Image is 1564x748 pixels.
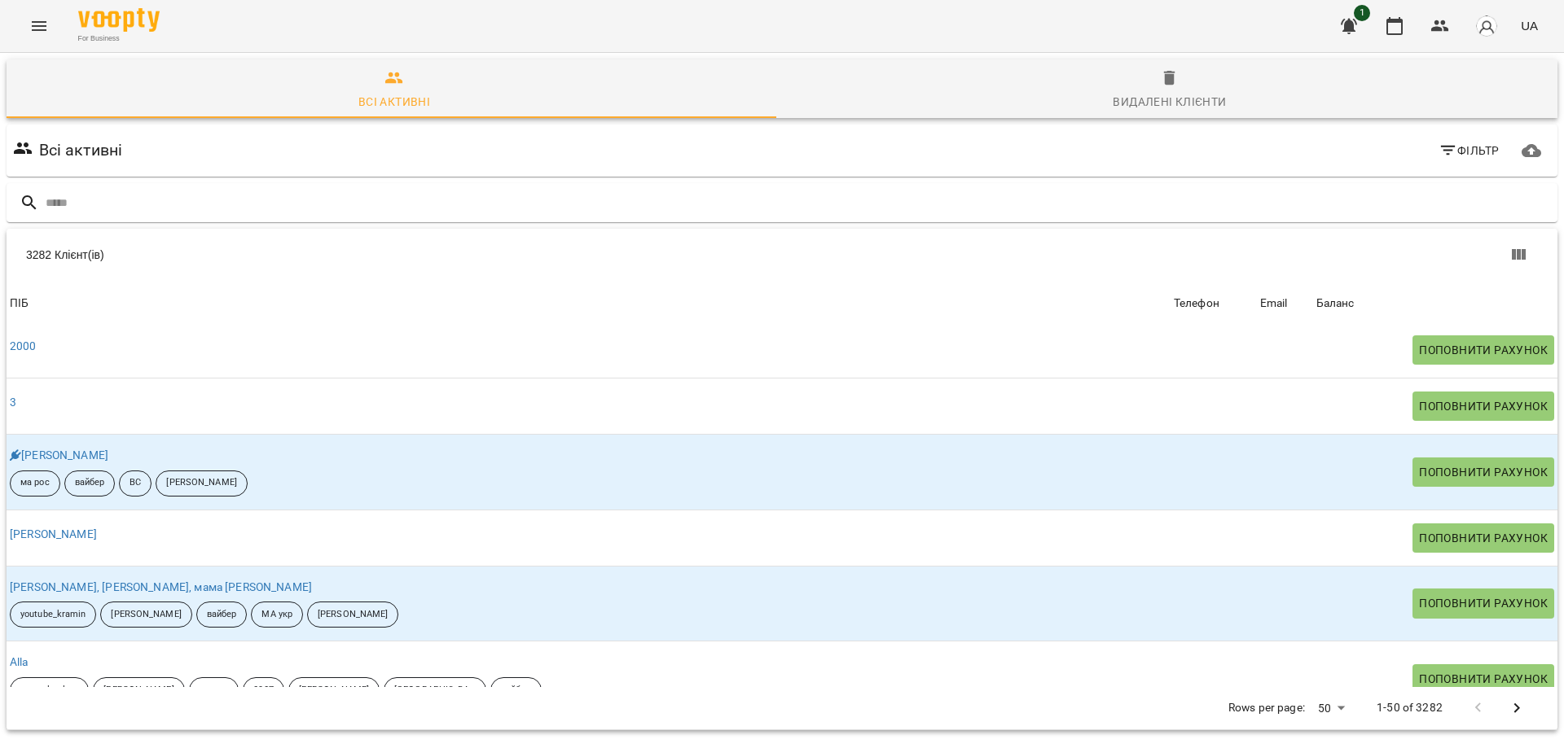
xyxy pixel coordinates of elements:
div: ма рос [10,470,60,496]
button: Поповнити рахунок [1412,523,1554,553]
p: 1-50 of 3282 [1377,700,1443,716]
button: Поповнити рахунок [1412,457,1554,487]
span: UA [1521,17,1538,34]
p: ВС [130,476,141,490]
a: [PERSON_NAME] [10,448,108,461]
button: Поповнити рахунок [1412,588,1554,618]
div: ма рос [189,677,239,703]
div: [GEOGRAPHIC_DATA] [384,677,486,703]
p: mental_valera [20,684,78,698]
button: Вигляд колонок [1499,235,1538,274]
p: Rows per page: [1228,700,1305,716]
span: ПІБ [10,294,1167,313]
div: Телефон [1174,294,1219,313]
p: [PERSON_NAME] [111,608,181,622]
button: Фільтр [1432,136,1506,165]
div: youtube_kramin [10,601,96,628]
a: 2000 [10,339,37,352]
span: Поповнити рахунок [1419,528,1548,548]
span: For Business [78,33,160,44]
div: 50 [1311,697,1351,720]
div: Table Toolbar [7,229,1557,281]
img: Voopty Logo [78,8,160,32]
div: ВС [119,470,152,496]
span: Поповнити рахунок [1419,462,1548,482]
p: 0907 [253,684,273,698]
span: Поповнити рахунок [1419,669,1548,689]
p: вайбер [75,476,105,490]
div: [PERSON_NAME] [100,601,191,628]
p: [PERSON_NAME] [166,476,236,490]
div: Баланс [1316,294,1355,313]
p: [PERSON_NAME] [318,608,388,622]
div: МА укр [251,601,303,628]
button: Поповнити рахунок [1412,664,1554,693]
div: 3282 Клієнт(ів) [26,247,802,263]
span: 1 [1354,5,1370,21]
button: Menu [20,7,59,46]
p: [GEOGRAPHIC_DATA] [394,684,476,698]
div: [PERSON_NAME] [93,677,184,703]
a: [PERSON_NAME], [PERSON_NAME], мама [PERSON_NAME] [10,580,312,593]
span: Поповнити рахунок [1419,593,1548,613]
div: [PERSON_NAME] [288,677,380,703]
p: вайбер [207,608,237,622]
img: avatar_s.png [1475,15,1498,37]
button: Next Page [1497,689,1536,728]
span: Фільтр [1439,141,1500,160]
a: Alla [10,655,29,668]
button: Поповнити рахунок [1412,335,1554,365]
a: [PERSON_NAME] [10,527,97,540]
p: вайбер [501,684,531,698]
div: [PERSON_NAME] [156,470,247,496]
p: МА укр [261,608,292,622]
p: youtube_kramin [20,608,86,622]
span: Телефон [1174,294,1254,313]
span: Email [1260,294,1310,313]
h6: Всі активні [39,138,123,163]
div: Email [1260,294,1288,313]
div: ПІБ [10,294,29,313]
p: ма рос [200,684,229,698]
div: Sort [1174,294,1219,313]
span: Поповнити рахунок [1419,396,1548,416]
span: Поповнити рахунок [1419,340,1548,360]
div: Sort [1316,294,1355,313]
p: ма рос [20,476,50,490]
button: Поповнити рахунок [1412,391,1554,421]
div: вайбер [64,470,116,496]
a: 3 [10,396,16,409]
p: [PERSON_NAME] [103,684,174,698]
div: вайбер [490,677,542,703]
div: Sort [1260,294,1288,313]
div: Всі активні [358,92,430,112]
div: mental_valera [10,677,89,703]
div: Sort [10,294,29,313]
span: Баланс [1316,294,1554,313]
div: [PERSON_NAME] [307,601,398,628]
div: 0907 [243,677,283,703]
p: [PERSON_NAME] [299,684,369,698]
button: UA [1514,11,1544,41]
div: Видалені клієнти [1113,92,1226,112]
div: вайбер [196,601,248,628]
